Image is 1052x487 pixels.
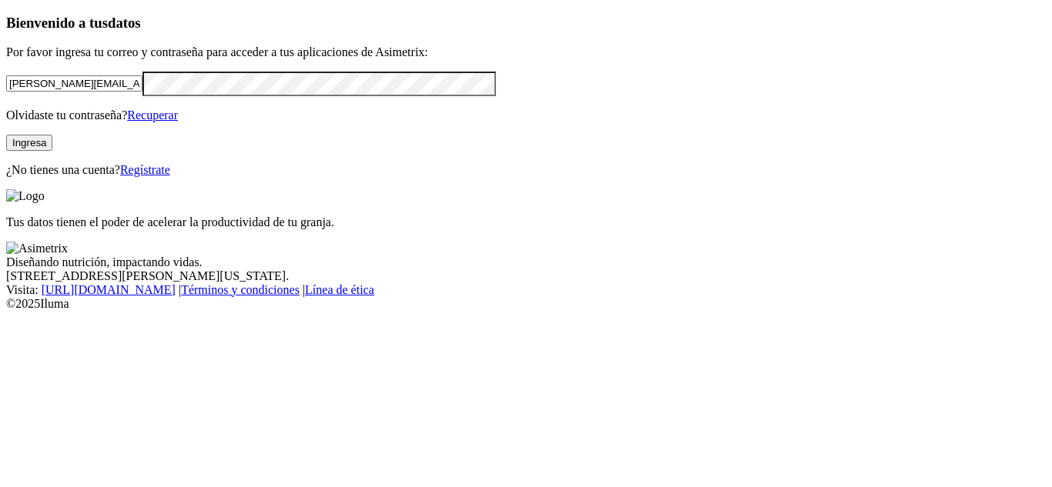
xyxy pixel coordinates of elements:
[6,15,1046,32] h3: Bienvenido a tus
[6,163,1046,177] p: ¿No tienes una cuenta?
[6,135,52,151] button: Ingresa
[6,75,142,92] input: Tu correo
[120,163,170,176] a: Regístrate
[6,297,1046,311] div: © 2025 Iluma
[305,283,374,296] a: Línea de ética
[6,242,68,255] img: Asimetrix
[6,283,1046,297] div: Visita : | |
[127,108,178,122] a: Recuperar
[6,189,45,203] img: Logo
[6,108,1046,122] p: Olvidaste tu contraseña?
[42,283,176,296] a: [URL][DOMAIN_NAME]
[6,215,1046,229] p: Tus datos tienen el poder de acelerar la productividad de tu granja.
[6,255,1046,269] div: Diseñando nutrición, impactando vidas.
[6,269,1046,283] div: [STREET_ADDRESS][PERSON_NAME][US_STATE].
[6,45,1046,59] p: Por favor ingresa tu correo y contraseña para acceder a tus aplicaciones de Asimetrix:
[181,283,300,296] a: Términos y condiciones
[108,15,141,31] span: datos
